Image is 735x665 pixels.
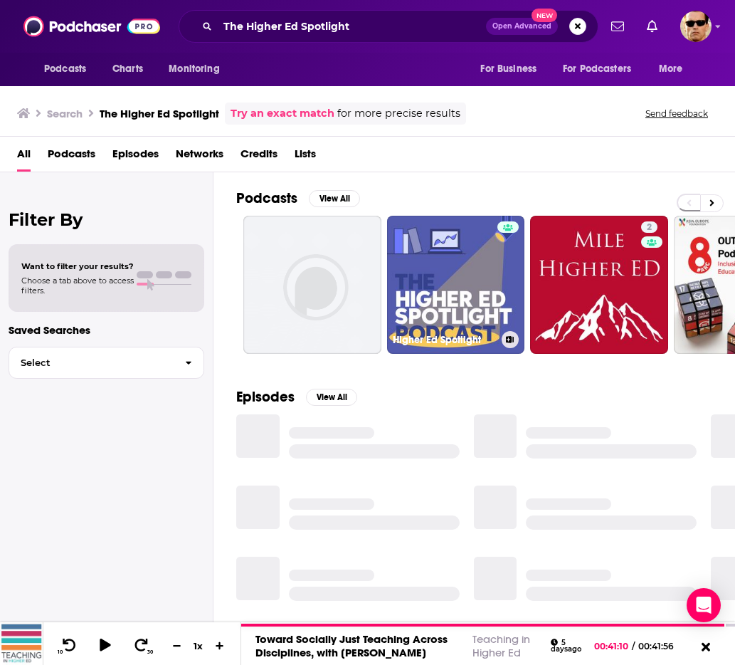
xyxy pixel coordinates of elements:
[594,641,632,651] span: 00:41:10
[34,56,105,83] button: open menu
[472,632,530,659] a: Teaching in Higher Ed
[641,221,657,233] a: 2
[641,14,663,38] a: Show notifications dropdown
[680,11,712,42] span: Logged in as karldevries
[649,56,701,83] button: open menu
[236,388,295,406] h2: Episodes
[387,216,525,354] a: Higher Ed Spotlight
[47,107,83,120] h3: Search
[236,189,297,207] h2: Podcasts
[309,190,360,207] button: View All
[635,641,688,651] span: 00:41:56
[470,56,554,83] button: open menu
[295,142,316,172] a: Lists
[112,142,159,172] a: Episodes
[21,276,134,295] span: Choose a tab above to access filters.
[17,142,31,172] a: All
[129,637,156,655] button: 30
[530,216,668,354] a: 2
[236,189,360,207] a: PodcastsView All
[23,13,160,40] img: Podchaser - Follow, Share and Rate Podcasts
[393,334,496,346] h3: Higher Ed Spotlight
[687,588,721,622] div: Open Intercom Messenger
[680,11,712,42] img: User Profile
[337,105,460,122] span: for more precise results
[563,59,631,79] span: For Podcasters
[9,323,204,337] p: Saved Searches
[44,59,86,79] span: Podcasts
[159,56,238,83] button: open menu
[647,221,652,235] span: 2
[551,639,581,654] div: 5 days ago
[306,389,357,406] button: View All
[236,388,357,406] a: EpisodesView All
[240,142,277,172] a: Credits
[9,358,174,367] span: Select
[169,59,219,79] span: Monitoring
[176,142,223,172] a: Networks
[21,261,134,271] span: Want to filter your results?
[48,142,95,172] a: Podcasts
[179,10,598,43] div: Search podcasts, credits, & more...
[9,209,204,230] h2: Filter By
[218,15,486,38] input: Search podcasts, credits, & more...
[231,105,334,122] a: Try an exact match
[554,56,652,83] button: open menu
[103,56,152,83] a: Charts
[100,107,219,120] h3: The Higher Ed Spotlight
[680,11,712,42] button: Show profile menu
[255,632,448,659] a: Toward Socially Just Teaching Across Disciplines, with [PERSON_NAME]
[58,649,63,655] span: 10
[55,637,82,655] button: 10
[659,59,683,79] span: More
[486,18,558,35] button: Open AdvancedNew
[492,23,551,30] span: Open Advanced
[532,9,557,22] span: New
[147,649,153,655] span: 30
[606,14,630,38] a: Show notifications dropdown
[641,108,712,120] button: Send feedback
[112,59,143,79] span: Charts
[480,59,536,79] span: For Business
[9,347,204,379] button: Select
[186,640,211,651] div: 1 x
[632,641,635,651] span: /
